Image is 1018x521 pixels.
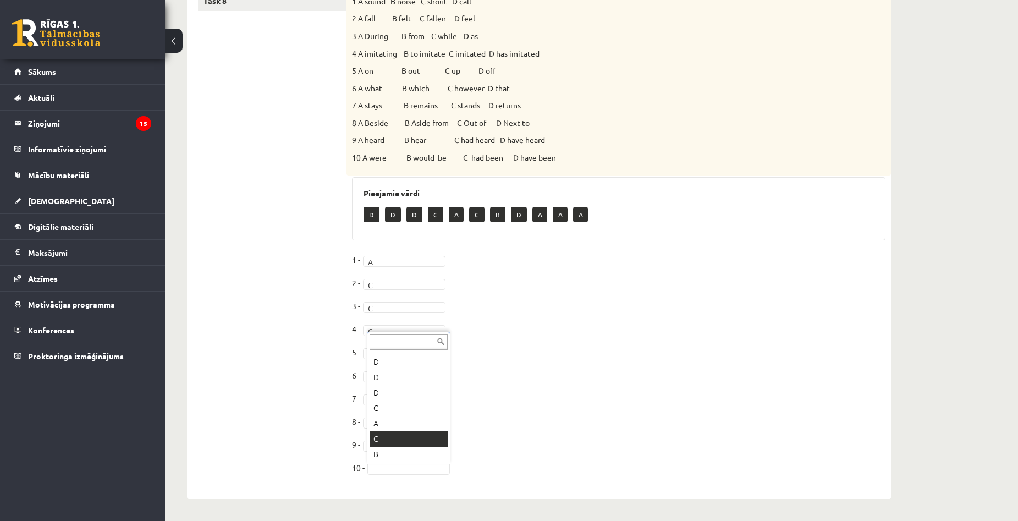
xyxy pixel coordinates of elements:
[370,370,448,385] div: D
[370,385,448,401] div: D
[370,416,448,431] div: A
[370,447,448,462] div: B
[370,431,448,447] div: C
[370,401,448,416] div: C
[370,354,448,370] div: D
